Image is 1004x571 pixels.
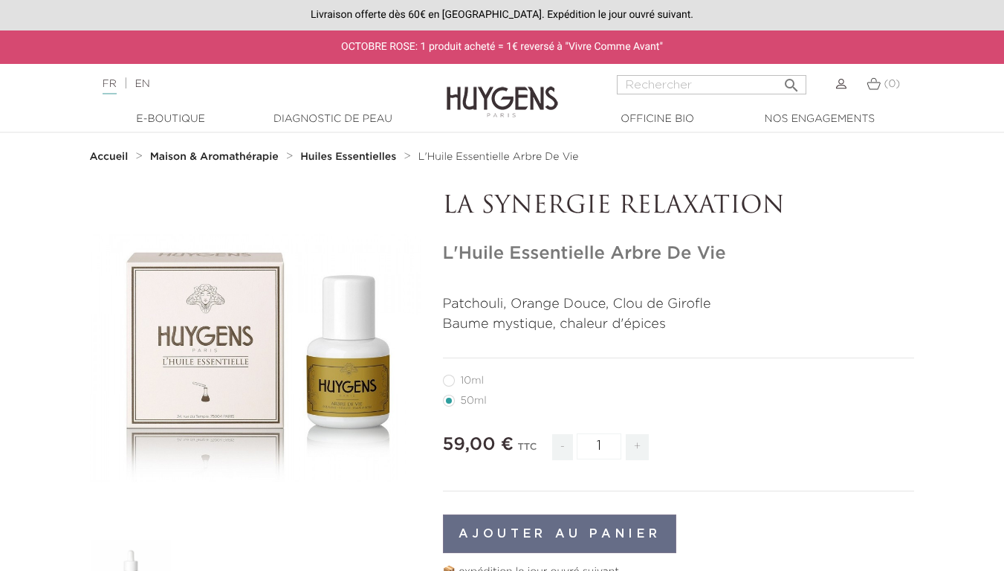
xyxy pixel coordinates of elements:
h1: L'Huile Essentielle Arbre De Vie [443,243,915,265]
a: Officine Bio [583,112,732,127]
input: Rechercher [617,75,806,94]
p: Patchouli, Orange Douce, Clou de Girofle [443,294,915,314]
p: Baume mystique, chaleur d'épices [443,314,915,335]
div: | [95,75,407,93]
a: EN [135,79,149,89]
a: Diagnostic de peau [259,112,407,127]
button: Ajouter au panier [443,514,677,553]
span: - [552,434,573,460]
a: L'Huile Essentielle Arbre De Vie [418,151,579,163]
i:  [783,72,800,90]
a: FR [103,79,117,94]
span: + [626,434,650,460]
span: L'Huile Essentielle Arbre De Vie [418,152,579,162]
strong: Maison & Aromathérapie [150,152,279,162]
p: LA SYNERGIE RELAXATION [443,193,915,221]
a: Maison & Aromathérapie [150,151,282,163]
label: 50ml [443,395,505,407]
a: Huiles Essentielles [300,151,400,163]
span: 59,00 € [443,436,514,454]
button:  [778,71,805,91]
img: Huygens [447,62,558,120]
strong: Accueil [90,152,129,162]
span: (0) [884,79,900,89]
label: 10ml [443,375,502,387]
div: TTC [517,431,537,471]
strong: Huiles Essentielles [300,152,396,162]
a: Accueil [90,151,132,163]
input: Quantité [577,433,621,459]
a: Nos engagements [745,112,894,127]
a: E-Boutique [97,112,245,127]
